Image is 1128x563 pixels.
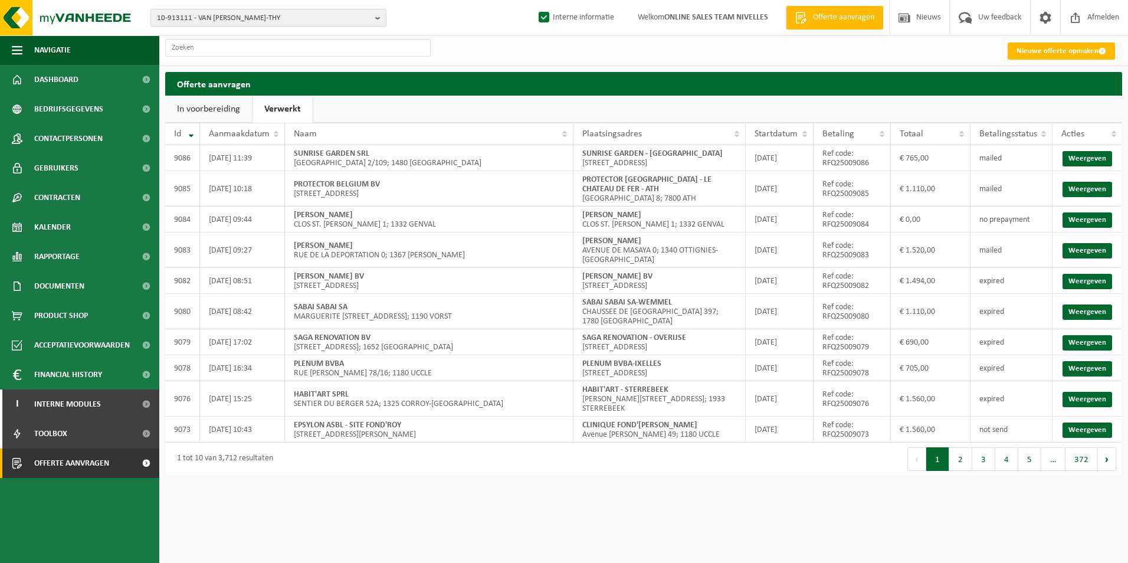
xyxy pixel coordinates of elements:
span: Product Shop [34,301,88,330]
a: Weergeven [1063,361,1112,377]
td: 9082 [165,268,200,294]
strong: PLENUM BVBA-IXELLES [582,359,661,368]
td: MARGUERITE [STREET_ADDRESS]; 1190 VORST [285,294,573,329]
button: 1 [926,447,949,471]
a: Weergeven [1063,212,1112,228]
td: SENTIER DU BERGER 52A; 1325 CORROY-[GEOGRAPHIC_DATA] [285,381,573,417]
span: Id [174,129,181,139]
td: Ref code: RFQ25009082 [814,268,891,294]
span: Navigatie [34,35,71,65]
a: Weergeven [1063,151,1112,166]
td: Ref code: RFQ25009079 [814,329,891,355]
span: mailed [979,185,1002,194]
span: Dashboard [34,65,78,94]
td: [DATE] [746,233,813,268]
span: mailed [979,246,1002,255]
td: CLOS ST. [PERSON_NAME] 1; 1332 GENVAL [573,207,746,233]
td: Ref code: RFQ25009078 [814,355,891,381]
td: 9073 [165,417,200,443]
strong: PROTECTOR BELGIUM BV [294,180,380,189]
td: [DATE] [746,207,813,233]
h2: Offerte aanvragen [165,72,1122,95]
span: 10-913111 - VAN [PERSON_NAME]-THY [157,9,370,27]
button: 4 [995,447,1018,471]
span: Startdatum [755,129,798,139]
a: Weergeven [1063,243,1112,258]
strong: HABIT'ART SPRL [294,390,349,399]
td: [GEOGRAPHIC_DATA] 8; 7800 ATH [573,171,746,207]
td: [DATE] 09:44 [200,207,285,233]
td: [STREET_ADDRESS] [573,268,746,294]
strong: ONLINE SALES TEAM NIVELLES [664,13,768,22]
a: Nieuwe offerte opmaken [1008,42,1115,60]
td: [DATE] [746,145,813,171]
strong: SUNRISE GARDEN SRL [294,149,369,158]
td: € 1.110,00 [891,294,970,329]
td: [GEOGRAPHIC_DATA] 2/109; 1480 [GEOGRAPHIC_DATA] [285,145,573,171]
span: Documenten [34,271,84,301]
strong: SABAI SABAI SA-WEMMEL [582,298,672,307]
span: Kalender [34,212,71,242]
a: Weergeven [1063,335,1112,351]
a: Weergeven [1063,392,1112,407]
td: [STREET_ADDRESS] [573,329,746,355]
strong: EPSYLON ASBL - SITE FOND'ROY [294,421,401,430]
td: Ref code: RFQ25009085 [814,171,891,207]
td: [DATE] 10:18 [200,171,285,207]
span: no prepayment [979,215,1030,224]
span: Acties [1061,129,1084,139]
td: [DATE] [746,329,813,355]
td: [DATE] 08:42 [200,294,285,329]
td: 9085 [165,171,200,207]
td: € 1.494,00 [891,268,970,294]
label: Interne informatie [536,9,614,27]
span: Plaatsingsadres [582,129,642,139]
strong: [PERSON_NAME] BV [294,272,364,281]
td: [DATE] 09:27 [200,233,285,268]
button: 2 [949,447,972,471]
span: Contactpersonen [34,124,103,153]
td: CHAUSSEE DE [GEOGRAPHIC_DATA] 397; 1780 [GEOGRAPHIC_DATA] [573,294,746,329]
span: not send [979,425,1008,434]
td: [DATE] [746,381,813,417]
td: € 765,00 [891,145,970,171]
td: RUE DE LA DEPORTATION 0; 1367 [PERSON_NAME] [285,233,573,268]
strong: SUNRISE GARDEN - [GEOGRAPHIC_DATA] [582,149,723,158]
span: expired [979,395,1004,404]
input: Zoeken [165,39,431,57]
button: 3 [972,447,995,471]
td: CLOS ST. [PERSON_NAME] 1; 1332 GENVAL [285,207,573,233]
td: € 1.520,00 [891,233,970,268]
strong: [PERSON_NAME] BV [582,272,652,281]
span: expired [979,338,1004,347]
td: 9078 [165,355,200,381]
td: 9076 [165,381,200,417]
span: Financial History [34,360,102,389]
button: Previous [907,447,926,471]
td: [DATE] 10:43 [200,417,285,443]
div: 1 tot 10 van 3,712 resultaten [171,449,273,470]
span: Offerte aanvragen [810,12,877,24]
td: Ref code: RFQ25009076 [814,381,891,417]
td: [PERSON_NAME][STREET_ADDRESS]; 1933 STERREBEEK [573,381,746,417]
td: € 1.560,00 [891,381,970,417]
a: Weergeven [1063,423,1112,438]
td: [DATE] [746,417,813,443]
td: [STREET_ADDRESS]; 1652 [GEOGRAPHIC_DATA] [285,329,573,355]
td: Ref code: RFQ25009086 [814,145,891,171]
span: Contracten [34,183,80,212]
span: expired [979,307,1004,316]
strong: SABAI SABAI SA [294,303,347,312]
td: 9086 [165,145,200,171]
a: Verwerkt [253,96,313,123]
span: mailed [979,154,1002,163]
td: 9080 [165,294,200,329]
td: [DATE] 15:25 [200,381,285,417]
span: Toolbox [34,419,67,449]
td: [DATE] 16:34 [200,355,285,381]
td: Ref code: RFQ25009083 [814,233,891,268]
span: Acceptatievoorwaarden [34,330,130,360]
td: RUE [PERSON_NAME] 78/16; 1180 UCCLE [285,355,573,381]
strong: CLINIQUE FOND'[PERSON_NAME] [582,421,697,430]
td: [DATE] 17:02 [200,329,285,355]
